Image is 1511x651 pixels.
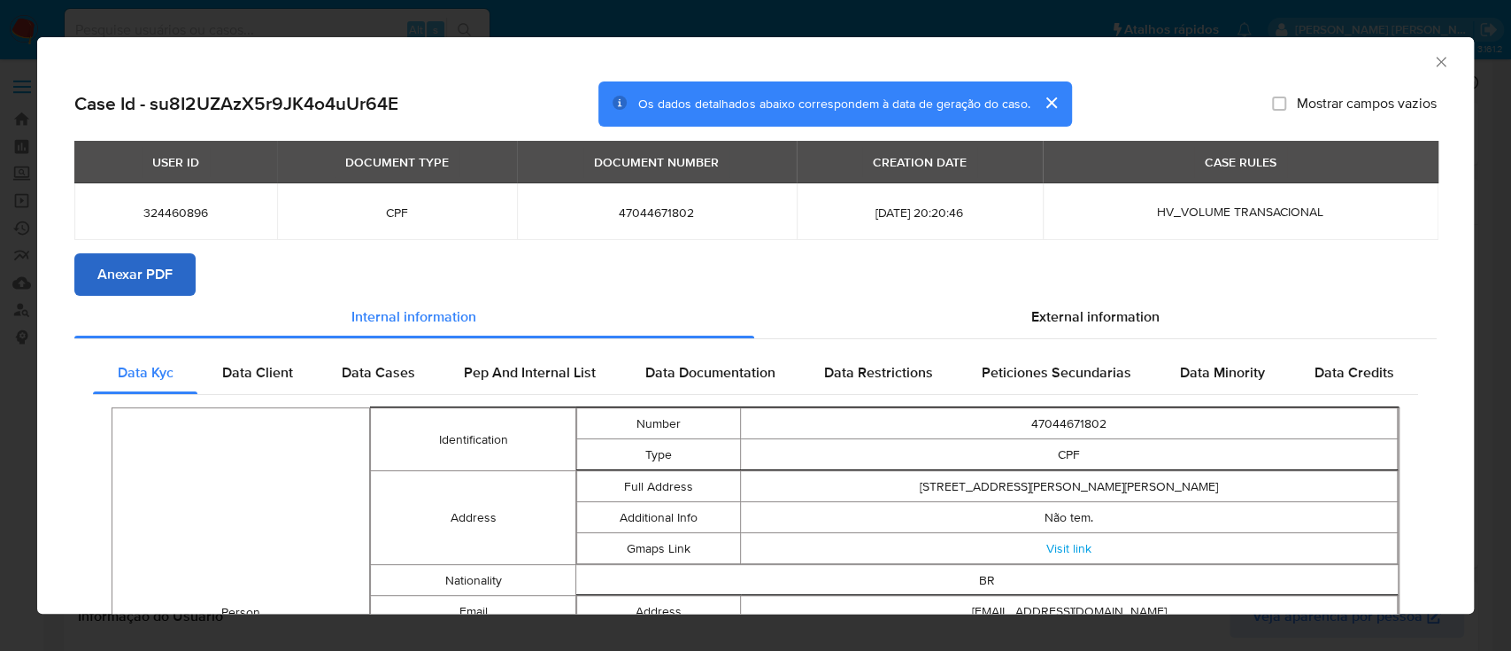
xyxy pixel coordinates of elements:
[982,362,1131,383] span: Peticiones Secundarias
[741,471,1398,502] td: [STREET_ADDRESS][PERSON_NAME][PERSON_NAME]
[37,37,1474,614] div: closure-recommendation-modal
[538,205,775,221] span: 47044671802
[1297,95,1437,112] span: Mostrar campos vazios
[342,362,415,383] span: Data Cases
[741,439,1398,470] td: CPF
[351,306,476,327] span: Internal information
[96,205,256,221] span: 324460896
[370,471,575,565] td: Address
[577,502,741,533] td: Additional Info
[1029,81,1072,124] button: cerrar
[1194,147,1287,177] div: CASE RULES
[577,471,741,502] td: Full Address
[577,596,741,627] td: Address
[74,253,196,296] button: Anexar PDF
[644,362,775,383] span: Data Documentation
[97,255,173,294] span: Anexar PDF
[577,533,741,564] td: Gmaps Link
[741,596,1398,627] td: [EMAIL_ADDRESS][DOMAIN_NAME]
[142,147,210,177] div: USER ID
[741,502,1398,533] td: Não tem.
[1432,53,1448,69] button: Fechar a janela
[74,92,398,115] h2: Case Id - su8I2UZAzX5r9JK4o4uUr64E
[93,352,1418,394] div: Detailed internal info
[118,362,173,383] span: Data Kyc
[74,296,1437,338] div: Detailed info
[222,362,293,383] span: Data Client
[464,362,596,383] span: Pep And Internal List
[818,205,1021,221] span: [DATE] 20:20:46
[583,147,729,177] div: DOCUMENT NUMBER
[638,95,1029,112] span: Os dados detalhados abaixo correspondem à data de geração do caso.
[1314,362,1393,383] span: Data Credits
[1031,306,1160,327] span: External information
[298,205,496,221] span: CPF
[862,147,977,177] div: CREATION DATE
[335,147,459,177] div: DOCUMENT TYPE
[741,408,1398,439] td: 47044671802
[577,439,741,470] td: Type
[1272,97,1286,111] input: Mostrar campos vazios
[577,408,741,439] td: Number
[370,408,575,471] td: Identification
[1046,539,1091,557] a: Visit link
[370,565,575,596] td: Nationality
[1157,203,1323,221] span: HV_VOLUME TRANSACIONAL
[1180,362,1265,383] span: Data Minority
[370,596,575,628] td: Email
[576,565,1399,596] td: BR
[824,362,933,383] span: Data Restrictions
